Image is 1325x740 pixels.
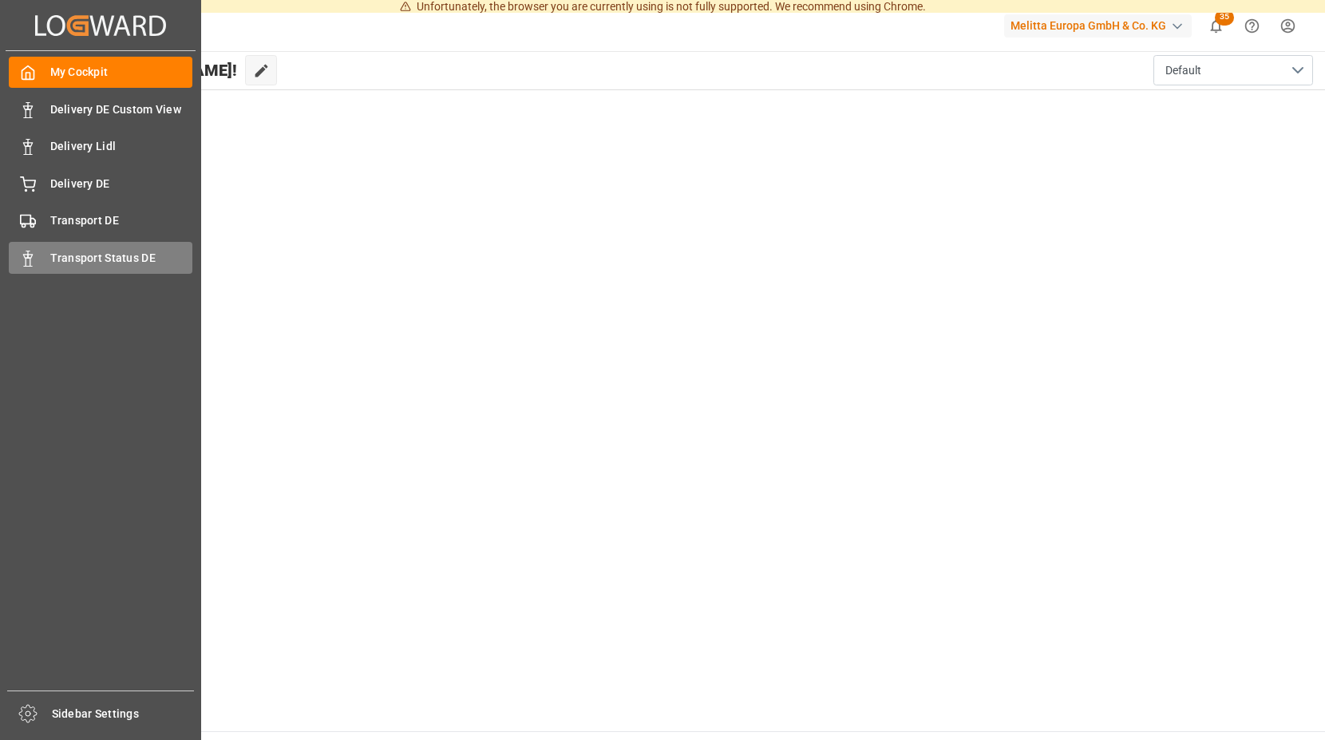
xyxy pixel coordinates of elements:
[1165,62,1201,79] span: Default
[9,93,192,125] a: Delivery DE Custom View
[1153,55,1313,85] button: open menu
[50,176,193,192] span: Delivery DE
[52,706,195,722] span: Sidebar Settings
[1004,10,1198,41] button: Melitta Europa GmbH & Co. KG
[1004,14,1192,38] div: Melitta Europa GmbH & Co. KG
[1215,10,1234,26] span: 35
[50,101,193,118] span: Delivery DE Custom View
[9,131,192,162] a: Delivery Lidl
[9,57,192,88] a: My Cockpit
[9,205,192,236] a: Transport DE
[9,242,192,273] a: Transport Status DE
[50,138,193,155] span: Delivery Lidl
[9,168,192,199] a: Delivery DE
[50,212,193,229] span: Transport DE
[1198,8,1234,44] button: show 35 new notifications
[1234,8,1270,44] button: Help Center
[50,250,193,267] span: Transport Status DE
[50,64,193,81] span: My Cockpit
